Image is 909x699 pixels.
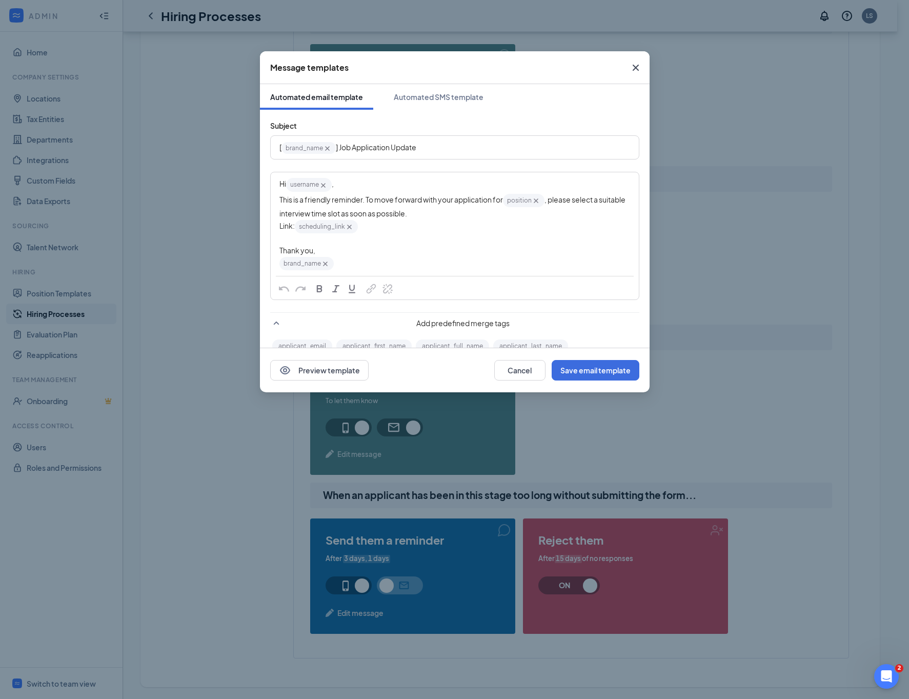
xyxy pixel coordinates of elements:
button: applicant_email [272,339,332,352]
div: Edit text [271,136,638,158]
span: Thank you, [279,246,315,255]
div: Automated email template [270,92,363,102]
span: scheduling_link‌‌‌‌ [295,220,358,233]
svg: SmallChevronUp [270,317,282,329]
button: EyePreview template [270,360,369,381]
button: applicant_last_name [493,339,568,352]
span: Link: [279,221,295,230]
svg: Cross [345,223,354,231]
button: Bold [311,282,328,297]
div: Automated SMS template [394,92,483,102]
svg: Cross [323,144,332,153]
span: ] Job Application Update [336,143,416,152]
span: Hi [279,179,286,188]
span: Add predefined merge tags [287,318,639,328]
button: Redo [292,282,309,297]
button: Link [363,282,379,297]
span: username‌‌‌‌ [286,178,332,191]
button: applicant_full_name [416,339,489,352]
svg: Cross [321,259,330,268]
button: Close [622,51,650,84]
button: Undo [276,282,292,297]
span: 2 [895,664,903,672]
button: Underline [344,282,360,297]
div: Edit text [271,173,638,275]
svg: Cross [630,62,642,74]
span: [ [279,143,281,152]
button: Cancel [494,360,546,381]
span: Subject [270,121,297,130]
span: position‌‌‌‌ [503,194,544,207]
button: applicant_first_name [336,339,412,352]
svg: Eye [279,364,291,376]
iframe: Intercom live chat [874,664,899,689]
span: brand_name‌‌‌‌ [281,142,336,154]
div: Add predefined merge tags [270,312,639,329]
button: Save email template [552,360,639,381]
span: This is a friendly reminder. To move forward with your application for [279,195,503,204]
span: , please select a suitable interview time slot as soon as possible. [279,195,627,218]
svg: Cross [319,181,328,190]
div: Message templates [270,62,349,73]
span: brand_name‌‌‌‌ [279,257,334,270]
span: , [332,179,334,188]
button: Remove Link [379,282,396,297]
button: Italic [328,282,344,297]
svg: Cross [532,196,540,205]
